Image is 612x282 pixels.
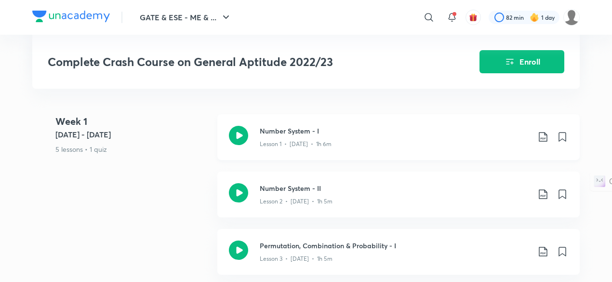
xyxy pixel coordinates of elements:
[217,172,580,229] a: Number System - IILesson 2 • [DATE] • 1h 5m
[32,11,110,25] a: Company Logo
[563,9,580,26] img: yash Singh
[260,197,333,206] p: Lesson 2 • [DATE] • 1h 5m
[260,140,332,148] p: Lesson 1 • [DATE] • 1h 6m
[530,13,539,22] img: streak
[55,144,210,154] p: 5 lessons • 1 quiz
[134,8,238,27] button: GATE & ESE - ME & ...
[48,55,425,69] h3: Complete Crash Course on General Aptitude 2022/23
[260,255,333,263] p: Lesson 3 • [DATE] • 1h 5m
[217,114,580,172] a: Number System - ILesson 1 • [DATE] • 1h 6m
[469,13,478,22] img: avatar
[260,241,530,251] h3: Permutation, Combination & Probability - I
[260,126,530,136] h3: Number System - I
[466,10,481,25] button: avatar
[55,129,210,140] h5: [DATE] - [DATE]
[32,11,110,22] img: Company Logo
[55,114,210,129] h4: Week 1
[260,183,530,193] h3: Number System - II
[479,50,564,73] button: Enroll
